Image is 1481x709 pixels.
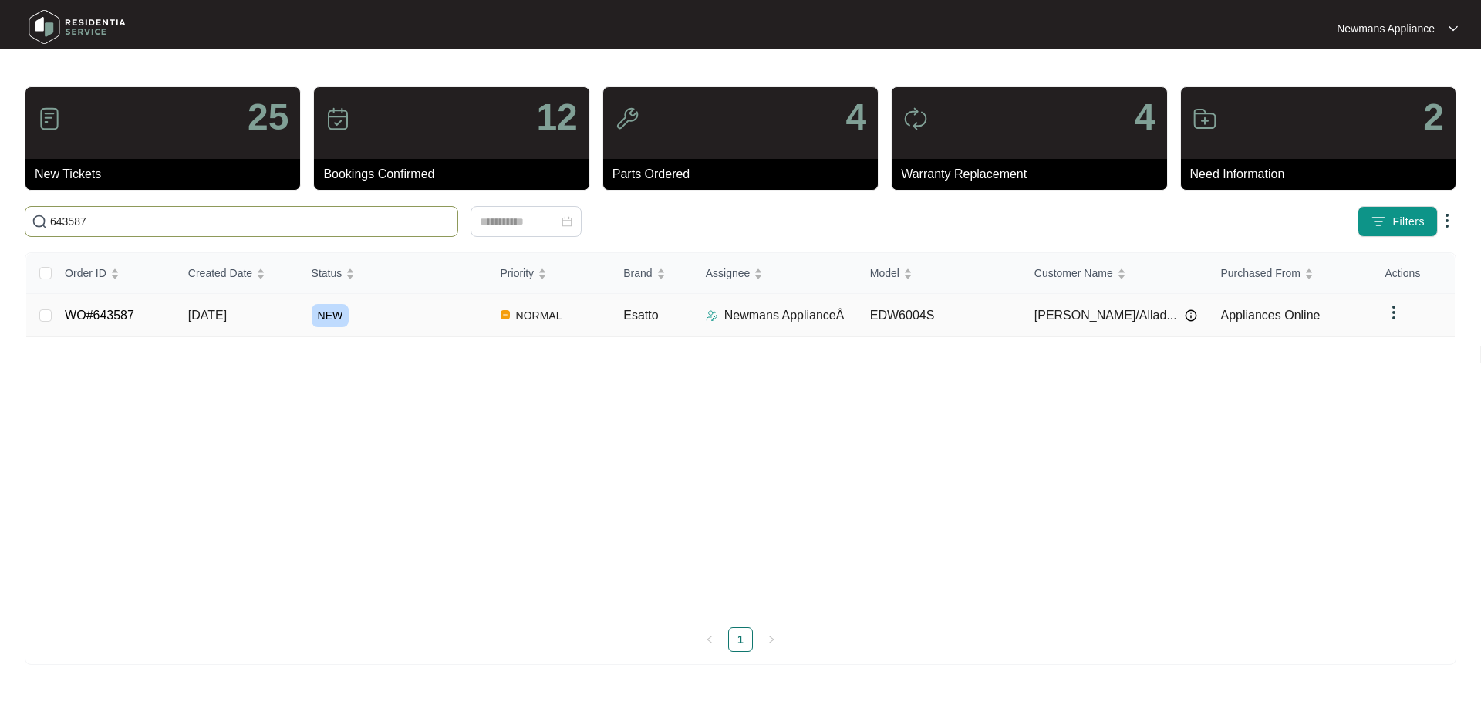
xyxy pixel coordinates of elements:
th: Status [299,253,488,294]
img: filter icon [1371,214,1386,229]
p: 12 [536,99,577,136]
p: Need Information [1190,165,1456,184]
p: Bookings Confirmed [323,165,589,184]
img: icon [903,106,928,131]
img: Info icon [1185,309,1197,322]
li: Next Page [759,627,784,652]
span: left [705,635,714,644]
span: Priority [501,265,535,282]
span: Filters [1392,214,1425,230]
li: 1 [728,627,753,652]
button: left [697,627,722,652]
p: New Tickets [35,165,300,184]
button: filter iconFilters [1358,206,1438,237]
img: dropdown arrow [1438,211,1456,230]
a: WO#643587 [65,309,134,322]
span: Assignee [706,265,751,282]
span: [DATE] [188,309,227,322]
th: Priority [488,253,612,294]
a: 1 [729,628,752,651]
span: Order ID [65,265,106,282]
img: dropdown arrow [1449,25,1458,32]
img: icon [37,106,62,131]
td: EDW6004S [858,294,1022,337]
span: [PERSON_NAME]/Allad... [1034,306,1177,325]
span: Created Date [188,265,252,282]
th: Customer Name [1022,253,1209,294]
img: dropdown arrow [1385,303,1403,322]
th: Assignee [693,253,858,294]
img: Vercel Logo [501,310,510,319]
th: Order ID [52,253,176,294]
img: residentia service logo [23,4,131,50]
th: Purchased From [1208,253,1372,294]
img: icon [1193,106,1217,131]
span: Brand [623,265,652,282]
p: Warranty Replacement [901,165,1166,184]
th: Model [858,253,1022,294]
span: right [767,635,776,644]
img: icon [326,106,350,131]
th: Created Date [176,253,299,294]
p: 25 [248,99,288,136]
span: Appliances Online [1220,309,1320,322]
img: Assigner Icon [706,309,718,322]
th: Brand [611,253,693,294]
p: Parts Ordered [612,165,878,184]
span: NEW [312,304,349,327]
p: Newmans ApplianceÂ [724,306,845,325]
p: 4 [845,99,866,136]
button: right [759,627,784,652]
th: Actions [1372,253,1455,294]
img: icon [615,106,639,131]
li: Previous Page [697,627,722,652]
input: Search by Order Id, Assignee Name, Customer Name, Brand and Model [50,213,451,230]
span: Model [870,265,899,282]
span: NORMAL [510,306,568,325]
p: 4 [1135,99,1155,136]
span: Purchased From [1220,265,1300,282]
span: Status [312,265,342,282]
p: 2 [1423,99,1444,136]
span: Esatto [623,309,658,322]
p: Newmans Appliance [1337,21,1435,36]
img: search-icon [32,214,47,229]
span: Customer Name [1034,265,1113,282]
